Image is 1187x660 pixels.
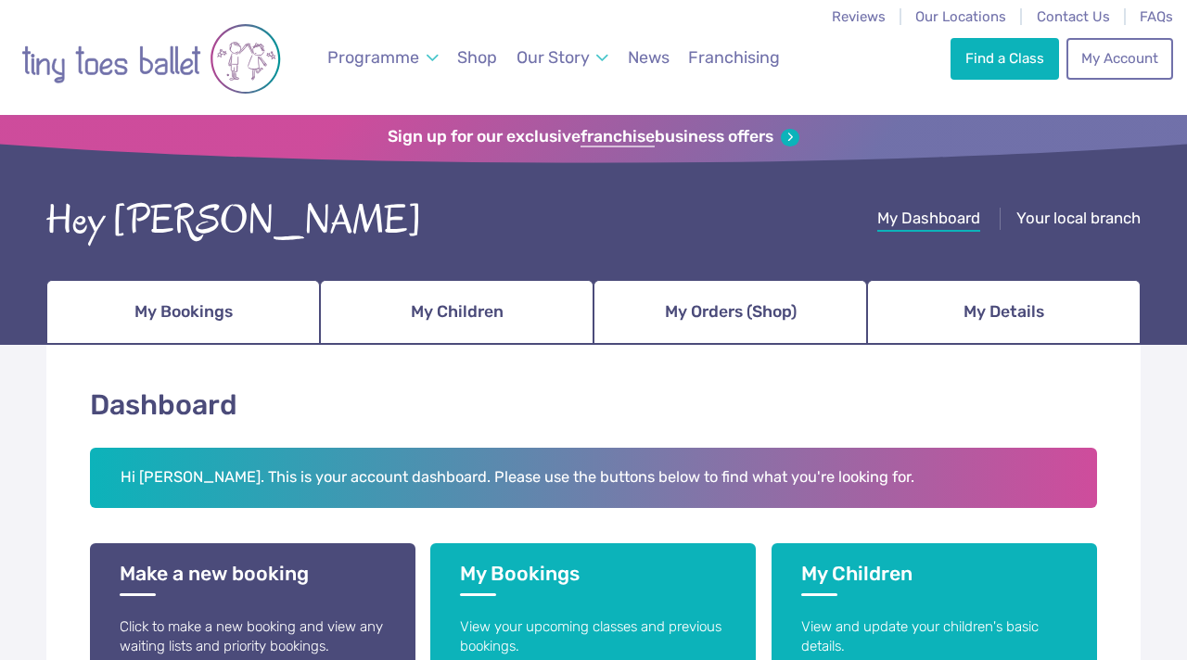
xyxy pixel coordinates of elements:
a: News [619,37,678,79]
a: Sign up for our exclusivefranchisebusiness offers [388,127,798,147]
h3: Make a new booking [120,562,386,596]
span: Your local branch [1016,209,1141,227]
p: View and update your children's basic details. [801,617,1067,657]
div: Hey [PERSON_NAME] [46,192,422,249]
a: Shop [449,37,505,79]
span: Shop [457,47,497,67]
a: Your local branch [1016,209,1141,232]
a: FAQs [1140,8,1173,25]
a: My Account [1066,38,1172,79]
a: My Orders (Shop) [593,280,867,345]
a: Franchising [680,37,788,79]
h1: Dashboard [90,386,1097,425]
a: Contact Us [1037,8,1110,25]
span: News [628,47,670,67]
span: My Bookings [134,296,233,328]
a: My Children [320,280,593,345]
img: tiny toes ballet [21,12,281,106]
span: My Details [964,296,1044,328]
span: My Orders (Shop) [665,296,797,328]
h3: My Children [801,562,1067,596]
span: Our Story [517,47,590,67]
a: Our Locations [915,8,1006,25]
a: Our Story [508,37,618,79]
span: My Children [411,296,504,328]
a: Programme [319,37,447,79]
p: Click to make a new booking and view any waiting lists and priority bookings. [120,617,386,657]
a: Reviews [832,8,886,25]
h2: Hi [PERSON_NAME]. This is your account dashboard. Please use the buttons below to find what you'r... [90,448,1097,509]
span: Franchising [688,47,780,67]
strong: franchise [581,127,655,147]
span: Programme [327,47,419,67]
a: My Details [867,280,1141,345]
h3: My Bookings [460,562,726,596]
a: My Bookings [46,280,320,345]
p: View your upcoming classes and previous bookings. [460,617,726,657]
a: Find a Class [951,38,1058,79]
